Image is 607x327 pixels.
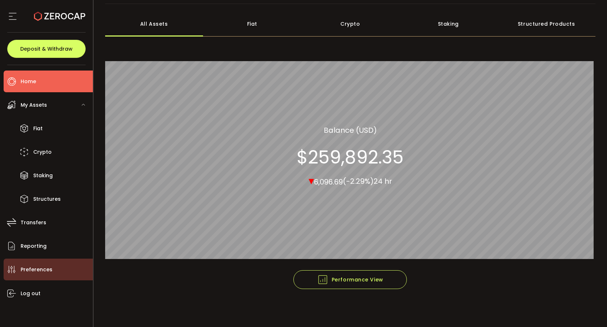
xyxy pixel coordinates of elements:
span: Deposit & Withdraw [20,46,73,51]
span: My Assets [21,100,47,110]
span: ▾ [309,173,314,188]
button: Performance View [293,270,407,289]
div: Crypto [301,11,400,37]
span: 6,096.69 [314,177,343,187]
span: (-2.29%) [343,176,374,186]
span: Preferences [21,264,52,275]
div: Fiat [203,11,301,37]
div: All Assets [105,11,203,37]
span: Log out [21,288,40,299]
span: Fiat [33,123,43,134]
span: Staking [33,170,53,181]
span: Home [21,76,36,87]
span: Crypto [33,147,52,157]
span: Transfers [21,217,46,228]
span: Structures [33,194,61,204]
div: Staking [399,11,498,37]
section: $259,892.35 [297,146,404,168]
span: Performance View [317,274,383,285]
iframe: Chat Widget [521,249,607,327]
div: Structured Products [498,11,596,37]
section: Balance (USD) [324,124,377,135]
span: Reporting [21,241,47,251]
span: 24 hr [374,176,392,186]
button: Deposit & Withdraw [7,40,86,58]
